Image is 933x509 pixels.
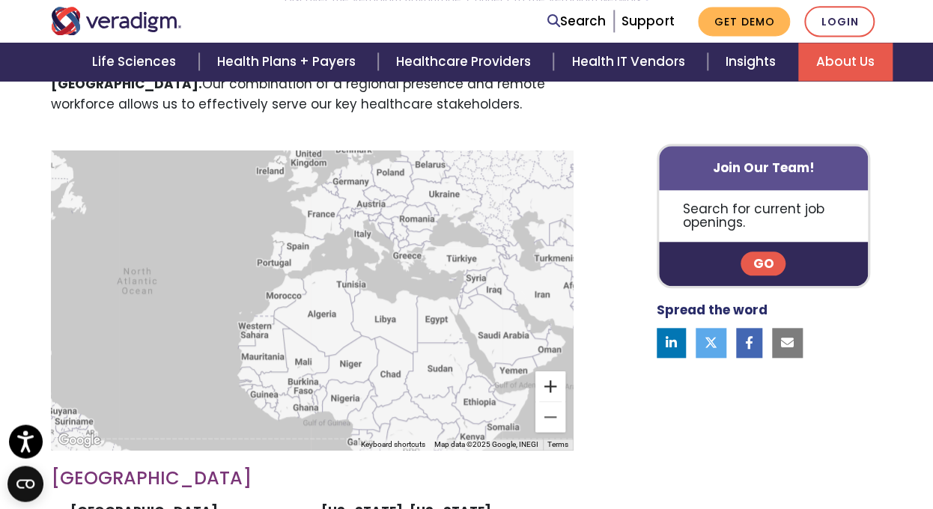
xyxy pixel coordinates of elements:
a: Open this area in Google Maps (opens a new window) [55,430,104,450]
span: Map data ©2025 Google, INEGI [434,440,538,448]
a: About Us [798,43,893,81]
a: Go [741,252,785,275]
button: Keyboard shortcuts [361,439,425,450]
button: Zoom out [535,402,565,432]
a: Healthcare Providers [378,43,553,81]
a: Support [622,12,674,30]
strong: Spread the word [657,301,768,319]
p: Our combination of a regional presence and remote workforce allows us to effectively serve our ke... [51,54,573,115]
button: Zoom in [535,371,565,401]
h3: [GEOGRAPHIC_DATA] [51,468,573,490]
a: Terms (opens in new tab) [547,440,568,448]
a: Insights [708,43,798,81]
button: Open CMP widget [7,466,43,502]
img: Google [55,430,104,450]
strong: Veradigm is headquartered in [GEOGRAPHIC_DATA], [GEOGRAPHIC_DATA]. [51,55,406,93]
p: Search for current job openings. [659,189,868,241]
a: Life Sciences [74,43,198,81]
a: Search [547,11,606,31]
strong: Join Our Team! [712,158,814,176]
a: Get Demo [698,7,790,36]
a: Health Plans + Payers [199,43,378,81]
img: Veradigm logo [51,7,182,35]
a: Login [804,6,875,37]
a: Health IT Vendors [553,43,707,81]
